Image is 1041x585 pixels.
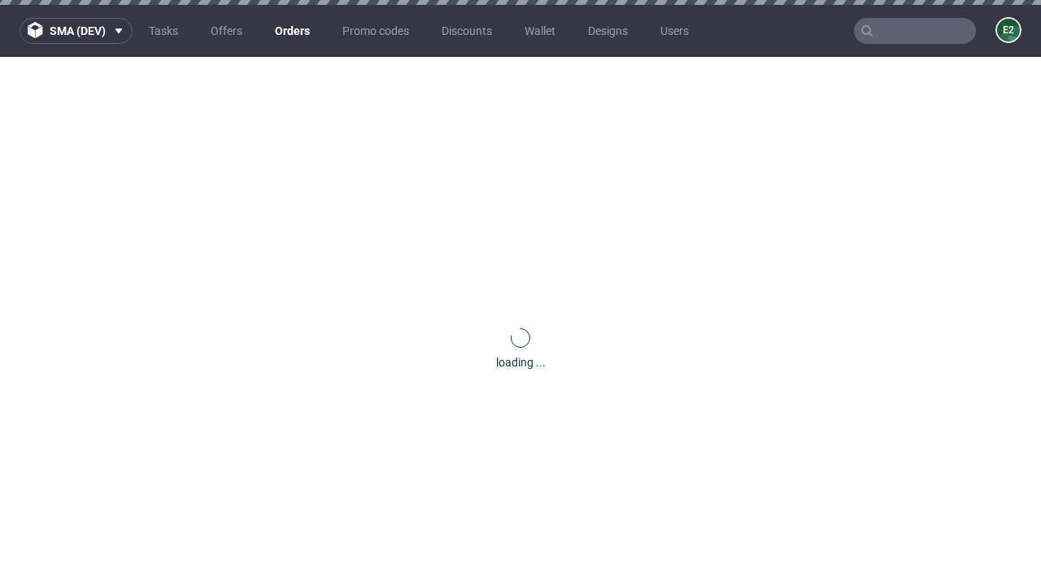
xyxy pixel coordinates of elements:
figcaption: e2 [997,19,1020,41]
a: Discounts [432,18,502,44]
a: Promo codes [333,18,419,44]
a: Tasks [139,18,188,44]
a: Orders [265,18,320,44]
a: Users [651,18,699,44]
span: sma (dev) [50,25,106,37]
div: loading ... [496,354,546,370]
a: Offers [201,18,252,44]
a: Designs [578,18,638,44]
button: sma (dev) [20,18,133,44]
a: Wallet [515,18,565,44]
